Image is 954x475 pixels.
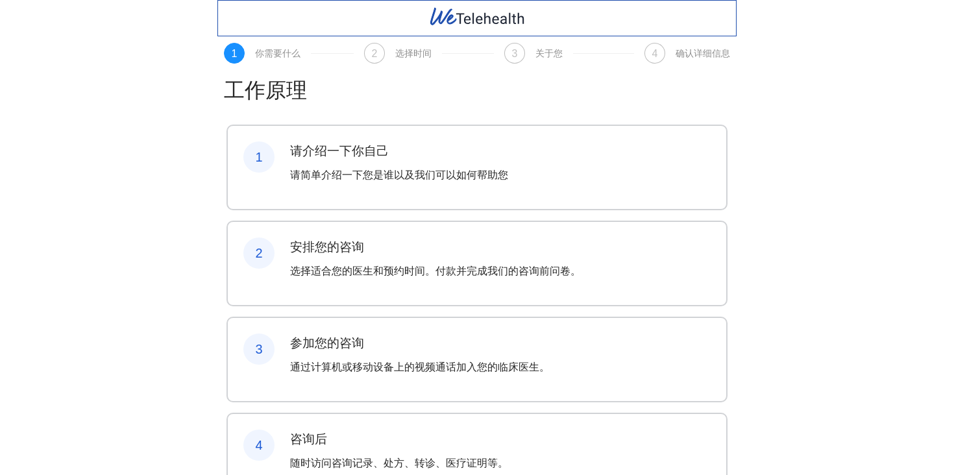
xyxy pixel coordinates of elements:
[676,48,730,58] div: 确认详细信息
[372,48,378,59] font: 2
[255,342,262,356] font: 3
[255,150,262,164] font: 1
[290,240,364,254] font: 安排您的咨询
[535,48,563,58] div: 关于您
[652,48,658,59] font: 4
[512,48,518,59] font: 3
[224,79,307,102] font: 工作原理
[290,336,364,350] font: 参加您的咨询
[290,144,389,158] font: 请介绍一下你自己
[290,265,581,276] font: 选择适合您的医生和预约时间。付款并完成我们的咨询前问卷。
[290,169,508,180] font: 请简单介绍一下您是谁以及我们可以如何帮助您
[428,6,526,27] img: WeTelehealth
[290,432,327,446] font: 咨询后
[232,48,238,59] font: 1
[290,457,508,469] font: 随时访问咨询记录、处方、转诊、医疗证明等。
[255,48,300,58] div: 你需要什么
[290,361,550,372] font: 通过计算机或移动设备上的视频通话加入您的临床医生。
[255,246,262,260] font: 2
[395,48,432,58] div: 选择时间
[255,438,262,452] font: 4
